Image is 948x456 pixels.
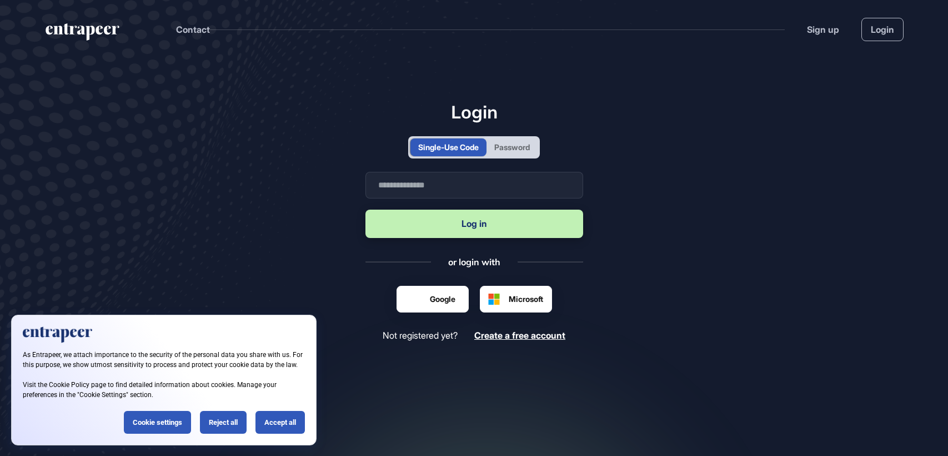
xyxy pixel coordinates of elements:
button: Contact [176,22,210,37]
span: Not registered yet? [383,330,458,341]
a: Sign up [807,23,839,36]
span: Create a free account [474,330,565,341]
a: entrapeer-logo [44,23,121,44]
div: Password [494,141,530,153]
div: Single-Use Code [418,141,479,153]
a: Create a free account [474,330,565,341]
div: or login with [448,256,500,268]
button: Log in [365,210,583,238]
span: Microsoft [509,293,543,305]
h1: Login [365,101,583,122]
a: Login [861,18,904,41]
